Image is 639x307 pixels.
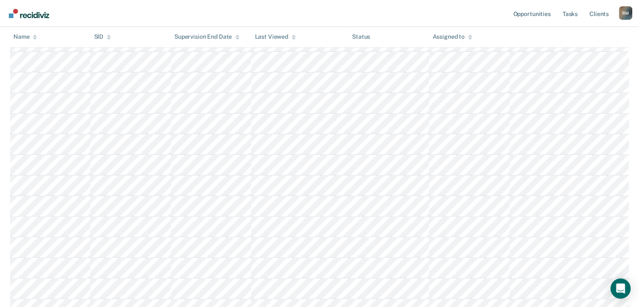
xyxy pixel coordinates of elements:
div: R M [619,6,632,20]
img: Recidiviz [9,9,49,18]
div: Name [13,34,37,41]
div: Assigned to [432,34,472,41]
div: Open Intercom Messenger [610,278,631,299]
div: Last Viewed [255,34,295,41]
div: SID [94,34,111,41]
div: Status [352,34,370,41]
div: Supervision End Date [174,34,239,41]
button: Profile dropdown button [619,6,632,20]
